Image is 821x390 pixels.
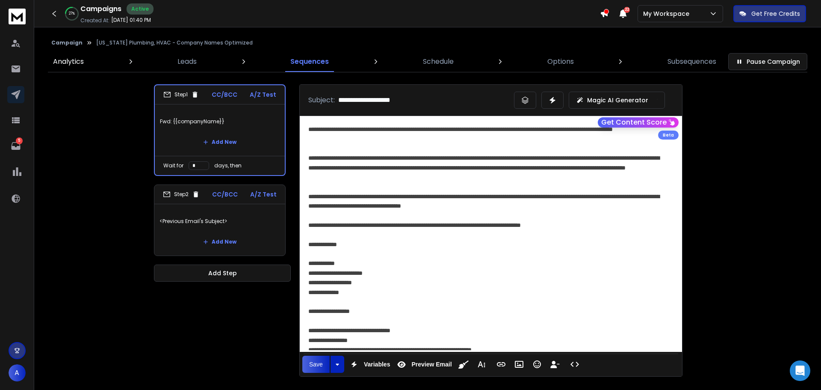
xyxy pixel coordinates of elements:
button: Add Step [154,265,291,282]
p: days, then [214,162,242,169]
div: Step 1 [163,91,199,98]
img: logo [9,9,26,24]
p: 27 % [69,11,75,16]
p: Fwd: {{companyName}} [160,110,280,134]
p: [US_STATE] Plumbing, HVAC - Company Names Optimized [96,39,253,46]
button: Insert Image (Ctrl+P) [511,356,527,373]
p: Subject: [308,95,335,105]
p: My Workspace [643,9,693,18]
button: Add New [196,134,243,151]
p: <Previous Email's Subject> [159,209,280,233]
a: Options [542,51,579,72]
button: Campaign [51,39,83,46]
p: Wait for [163,162,183,169]
button: Add New [196,233,243,250]
a: Subsequences [662,51,721,72]
li: Step1CC/BCCA/Z TestFwd: {{companyName}}Add NewWait fordays, then [154,84,286,176]
p: CC/BCC [212,190,238,199]
a: Leads [172,51,202,72]
div: Beta [658,131,679,140]
button: Variables [346,356,392,373]
button: Save [302,356,330,373]
button: Get Free Credits [733,5,806,22]
a: 5 [7,137,24,155]
button: Magic AI Generator [569,92,665,109]
button: Insert Unsubscribe Link [547,356,563,373]
p: Get Free Credits [751,9,800,18]
div: Open Intercom Messenger [790,360,810,381]
button: Get Content Score [598,117,679,128]
span: 22 [624,7,630,13]
a: Sequences [285,51,334,72]
div: Step 2 [163,191,200,198]
a: Analytics [48,51,89,72]
button: A [9,364,26,381]
div: Active [127,3,154,15]
span: Preview Email [410,361,453,368]
p: [DATE] 01:40 PM [111,17,151,24]
li: Step2CC/BCCA/Z Test<Previous Email's Subject>Add New [154,185,286,256]
p: CC/BCC [212,90,237,99]
p: Magic AI Generator [587,96,648,104]
p: Leads [177,57,197,67]
button: Code View [567,356,583,373]
p: Created At: [80,17,109,24]
p: Schedule [423,57,454,67]
p: A/Z Test [250,90,276,99]
p: Sequences [290,57,329,67]
span: Variables [362,361,392,368]
button: More Text [473,356,490,373]
button: Emoticons [529,356,545,373]
p: 5 [16,137,23,144]
p: Analytics [53,57,84,67]
button: Preview Email [393,356,453,373]
button: Clean HTML [455,356,472,373]
p: A/Z Test [250,190,277,199]
h1: Campaigns [80,4,121,14]
button: Pause Campaign [728,53,807,70]
p: Options [547,57,574,67]
p: Subsequences [667,57,716,67]
a: Schedule [418,51,459,72]
button: Insert Link (Ctrl+K) [493,356,509,373]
